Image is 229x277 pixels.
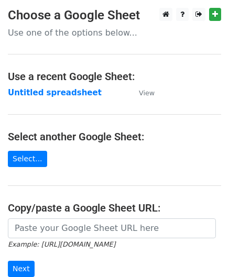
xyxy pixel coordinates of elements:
input: Next [8,261,35,277]
h4: Select another Google Sheet: [8,130,221,143]
h4: Copy/paste a Google Sheet URL: [8,202,221,214]
h4: Use a recent Google Sheet: [8,70,221,83]
a: Untitled spreadsheet [8,88,102,97]
a: Select... [8,151,47,167]
a: View [128,88,155,97]
input: Paste your Google Sheet URL here [8,218,216,238]
p: Use one of the options below... [8,27,221,38]
small: View [139,89,155,97]
small: Example: [URL][DOMAIN_NAME] [8,240,115,248]
h3: Choose a Google Sheet [8,8,221,23]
